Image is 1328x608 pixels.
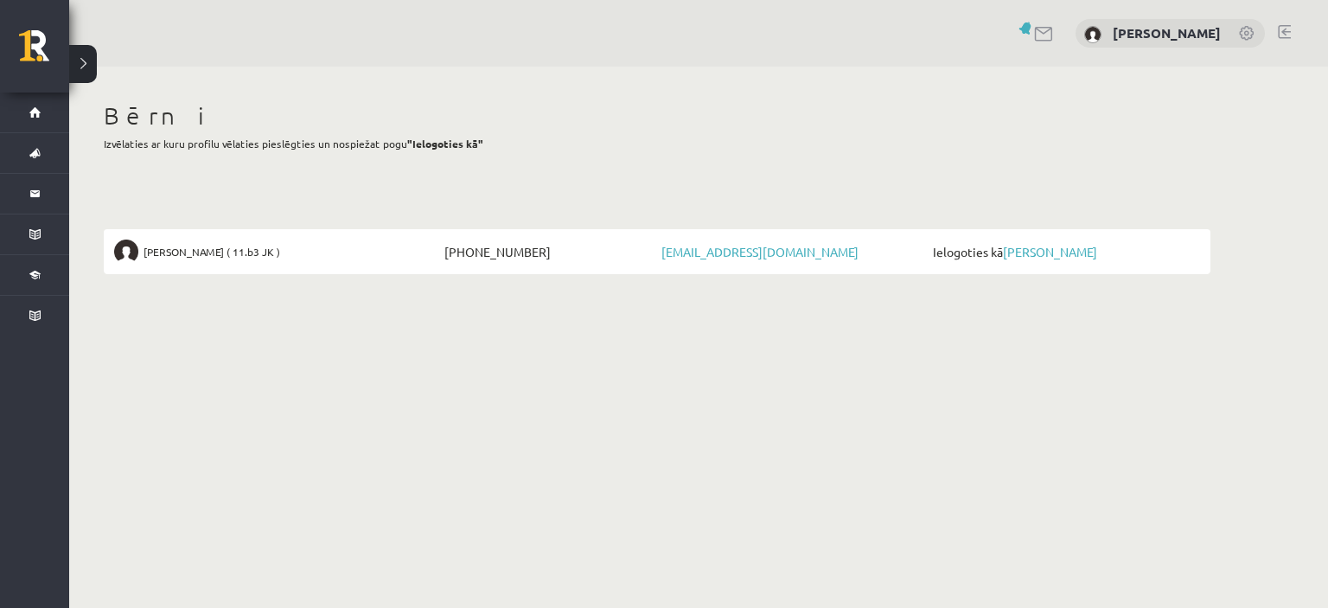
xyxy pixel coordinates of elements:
[114,240,138,264] img: Andželīna Salukauri
[1113,24,1221,42] a: [PERSON_NAME]
[440,240,657,264] span: [PHONE_NUMBER]
[1084,26,1101,43] img: Evija Konošonoka
[661,244,859,259] a: [EMAIL_ADDRESS][DOMAIN_NAME]
[144,240,280,264] span: [PERSON_NAME] ( 11.b3 JK )
[929,240,1200,264] span: Ielogoties kā
[1003,244,1097,259] a: [PERSON_NAME]
[407,137,483,150] b: "Ielogoties kā"
[104,101,1210,131] h1: Bērni
[104,136,1210,151] p: Izvēlaties ar kuru profilu vēlaties pieslēgties un nospiežat pogu
[19,30,69,74] a: Rīgas 1. Tālmācības vidusskola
